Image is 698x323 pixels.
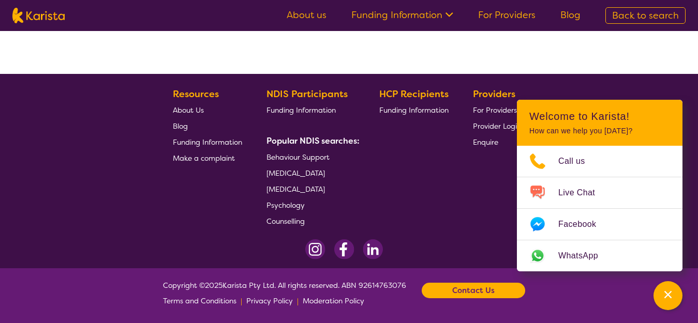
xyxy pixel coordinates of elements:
[305,239,325,259] img: Instagram
[517,146,682,271] ul: Choose channel
[297,293,299,309] p: |
[303,296,364,305] span: Moderation Policy
[173,102,242,118] a: About Us
[173,153,235,163] span: Make a complaint
[473,118,521,134] a: Provider Login
[363,239,383,259] img: LinkedIn
[266,197,355,213] a: Psychology
[266,168,325,178] span: [MEDICAL_DATA]
[163,278,406,309] span: Copyright © 2025 Karista Pty Ltd. All rights reserved. ABN 92614763076
[654,281,682,310] button: Channel Menu
[303,293,364,309] a: Moderation Policy
[173,121,188,131] span: Blog
[266,88,348,100] b: NDIS Participants
[266,213,355,229] a: Counselling
[266,135,360,146] b: Popular NDIS searches:
[478,9,536,21] a: For Providers
[473,121,521,131] span: Provider Login
[163,293,236,309] a: Terms and Conditions
[605,7,686,24] a: Back to search
[517,100,682,271] div: Channel Menu
[246,296,293,305] span: Privacy Policy
[473,102,521,118] a: For Providers
[163,296,236,305] span: Terms and Conditions
[266,181,355,197] a: [MEDICAL_DATA]
[173,88,219,100] b: Resources
[379,102,449,118] a: Funding Information
[517,240,682,271] a: Web link opens in a new tab.
[379,88,449,100] b: HCP Recipients
[334,239,354,259] img: Facebook
[287,9,326,21] a: About us
[351,9,453,21] a: Funding Information
[173,105,204,115] span: About Us
[266,149,355,165] a: Behaviour Support
[173,137,242,147] span: Funding Information
[473,105,517,115] span: For Providers
[12,8,65,23] img: Karista logo
[266,165,355,181] a: [MEDICAL_DATA]
[558,153,598,169] span: Call us
[473,134,521,150] a: Enquire
[266,152,330,162] span: Behaviour Support
[173,150,242,166] a: Make a complaint
[241,293,242,309] p: |
[612,9,679,22] span: Back to search
[379,105,449,115] span: Funding Information
[452,283,495,298] b: Contact Us
[266,201,305,210] span: Psychology
[173,134,242,150] a: Funding Information
[560,9,581,21] a: Blog
[529,127,670,135] p: How can we help you [DATE]?
[173,118,242,134] a: Blog
[473,137,498,147] span: Enquire
[266,184,325,194] span: [MEDICAL_DATA]
[266,217,305,226] span: Counselling
[266,105,336,115] span: Funding Information
[529,110,670,122] h2: Welcome to Karista!
[246,293,293,309] a: Privacy Policy
[558,185,607,201] span: Live Chat
[558,248,611,264] span: WhatsApp
[266,102,355,118] a: Funding Information
[473,88,515,100] b: Providers
[558,217,608,232] span: Facebook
